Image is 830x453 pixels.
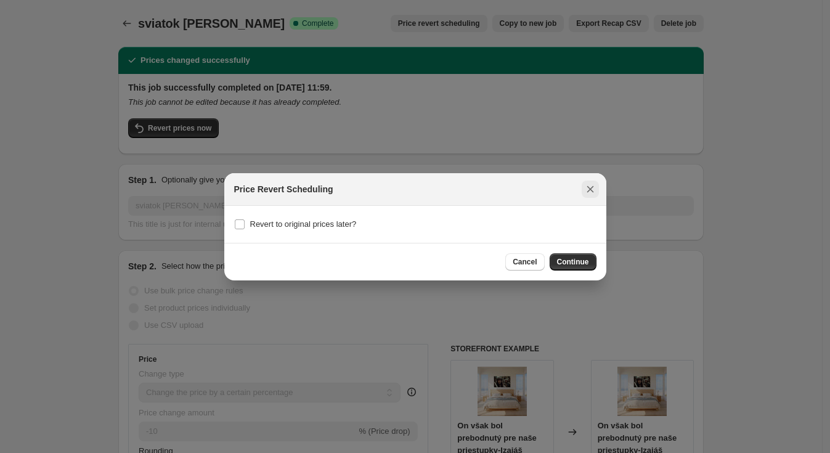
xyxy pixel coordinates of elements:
[505,253,544,271] button: Cancel
[582,181,599,198] button: Close
[557,257,589,267] span: Continue
[513,257,537,267] span: Cancel
[550,253,596,271] button: Continue
[234,183,333,195] h2: Price Revert Scheduling
[250,219,357,229] span: Revert to original prices later?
